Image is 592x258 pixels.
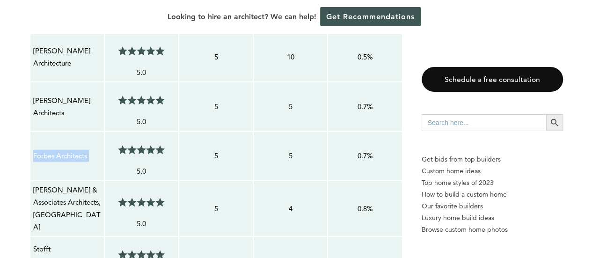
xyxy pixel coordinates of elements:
p: 0.7% [331,101,399,113]
input: Search here... [422,114,546,131]
a: How to build a custom home [422,189,563,200]
p: 10 [256,51,324,63]
p: 0.7% [331,150,399,162]
svg: Search [549,118,560,128]
p: 0.8% [331,203,399,215]
p: 5 [256,150,324,162]
p: 5.0 [108,66,175,79]
p: 5 [182,150,250,162]
iframe: Drift Widget Chat Controller [412,191,581,247]
p: Get bids from top builders [422,154,563,165]
p: 5 [182,101,250,113]
a: Custom home ideas [422,165,563,177]
p: Forbes Architects [33,150,101,162]
p: 5 [256,101,324,113]
p: 4 [256,203,324,215]
p: 0.5% [331,51,399,63]
p: 5.0 [108,165,175,177]
a: Schedule a free consultation [422,67,563,92]
p: [PERSON_NAME] & Associates Architects, [GEOGRAPHIC_DATA] [33,184,101,233]
p: 5 [182,203,250,215]
p: 5.0 [108,218,175,230]
p: [PERSON_NAME] Architects [33,95,101,119]
p: 5.0 [108,116,175,128]
p: 5 [182,51,250,63]
a: Top home styles of 2023 [422,177,563,189]
p: [PERSON_NAME] Architecture [33,45,101,70]
a: Get Recommendations [320,7,421,26]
